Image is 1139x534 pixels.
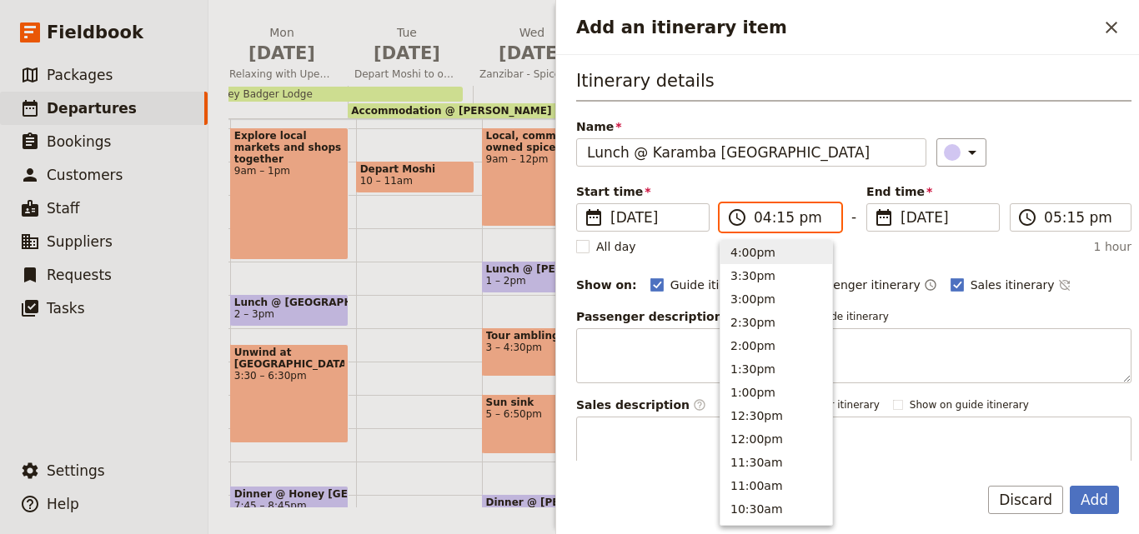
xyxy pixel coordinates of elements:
span: Packages [47,67,113,83]
span: Zanzibar - Spice Tour, City Tour & Sunset Cruise [473,67,591,81]
button: 12:30pm [720,404,832,427]
span: 9am – 1pm [234,165,344,177]
span: Start time [576,183,710,200]
button: 11:00am [720,474,832,497]
span: End time [866,183,1000,200]
span: Depart Moshi [360,163,470,175]
span: Unwind at [GEOGRAPHIC_DATA] [234,347,344,370]
button: 12:00pm [720,427,832,451]
span: Lunch @ [PERSON_NAME] on Hurumzi [486,263,596,275]
button: Wed [DATE]Zanzibar - Spice Tour, City Tour & Sunset Cruise [473,24,598,86]
span: 1 – 2pm [486,275,526,287]
span: All day [596,238,636,255]
label: Passenger description [576,308,740,325]
button: Add [1070,486,1119,514]
div: Depart Moshi10 – 11am [356,161,474,193]
button: Time not shown on sales itinerary [1058,275,1071,295]
span: Name [576,118,926,135]
span: Help [47,496,79,512]
span: Bookings [47,133,111,150]
span: Departures [47,100,137,117]
span: Tasks [47,300,85,317]
span: ​ [727,207,747,227]
button: Tue [DATE]Depart Moshi to on to [GEOGRAPHIC_DATA] [348,24,473,86]
span: Staff [47,200,80,217]
button: ​ [936,138,986,167]
span: ​ [584,207,604,227]
span: Sun sink [486,397,596,408]
span: [DATE] [901,207,989,227]
button: 11:30am [720,451,832,474]
button: 3:00pm [720,287,832,311]
span: Customers [47,167,123,183]
span: Passenger itinerary [807,277,920,293]
h2: Tue [354,24,459,66]
div: Explore local markets and shops together9am – 1pm [230,127,349,260]
span: [DATE] [610,207,699,227]
h2: Wed [479,24,585,66]
button: 4:00pm [720,241,832,264]
button: 10:30am [720,497,832,521]
span: Explore local markets and shops together [234,130,344,165]
span: ​ [874,207,894,227]
span: Guide itinerary [670,277,758,293]
h3: Itinerary details [576,68,1131,102]
span: Local, community-owned spice farm [486,130,596,153]
span: [DATE] [479,41,585,66]
span: ​ [693,398,706,412]
span: 5 – 6:50pm [486,408,596,420]
div: Lunch @ [PERSON_NAME] on Hurumzi1 – 2pm [482,261,600,293]
input: ​ [1044,207,1121,227]
div: Local, community-owned spice farm9am – 12pm [482,127,600,227]
div: ​ [946,142,982,162]
button: Close drawer [1097,13,1126,42]
button: 2:30pm [720,311,832,334]
span: Dinner @ [PERSON_NAME] on Hurumzi [486,497,596,508]
span: Depart Moshi to on to [GEOGRAPHIC_DATA] [348,67,466,81]
div: Accommodation @ [PERSON_NAME] on Hurumzi[PERSON_NAME] on Hurumzi [348,103,838,118]
button: Discard [988,486,1063,514]
span: [DATE] [229,41,334,66]
h2: Mon [229,24,334,66]
span: [DATE] [354,41,459,66]
span: Requests [47,267,112,283]
label: Sales description [576,397,706,413]
span: Accommodation @ [PERSON_NAME] on Hurumzi [351,105,620,117]
div: Unwind at [GEOGRAPHIC_DATA]3:30 – 6:30pm [230,344,349,443]
span: 2 – 3pm [234,308,274,320]
button: 1:30pm [720,357,832,381]
span: 3:30 – 6:30pm [234,370,344,382]
input: Name [576,138,926,167]
h2: Add an itinerary item [576,15,1097,40]
button: Mon [DATE]Relaxing with Upendo [223,24,348,86]
span: Dinner @ Honey [GEOGRAPHIC_DATA] [234,488,344,500]
div: Show on: [576,277,637,293]
div: Dinner @ Honey [GEOGRAPHIC_DATA]7:45 – 8:45pm [230,486,349,518]
button: 1:00pm [720,381,832,404]
span: Settings [47,462,105,479]
button: 2:00pm [720,334,832,357]
div: Tour ambling3 – 4:30pm [482,327,600,377]
input: ​ [754,207,830,227]
span: 1 hour [1094,238,1131,255]
span: 3 – 4:30pm [486,342,596,353]
span: Tour ambling [486,330,596,342]
span: Sales itinerary [971,277,1055,293]
span: Fieldbook [47,20,143,45]
span: 9am – 12pm [486,153,596,165]
span: Relaxing with Upendo [223,67,341,81]
span: Honey Badger Lodge [200,88,312,100]
span: 10 – 11am [360,175,413,187]
span: - [851,207,856,232]
div: Sun sink5 – 6:50pm [482,394,600,454]
span: 7:45 – 8:45pm [234,500,307,512]
button: 3:30pm [720,264,832,287]
div: Dinner @ [PERSON_NAME] on Hurumzi8 – 9pm [482,494,600,527]
button: Time shown on passenger itinerary [924,275,937,295]
span: Lunch @ [GEOGRAPHIC_DATA] [234,297,344,308]
div: Lunch @ [GEOGRAPHIC_DATA]2 – 3pm [230,294,349,327]
span: ​ [1017,207,1037,227]
span: Suppliers [47,233,113,250]
span: Show on guide itinerary [910,398,1029,412]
